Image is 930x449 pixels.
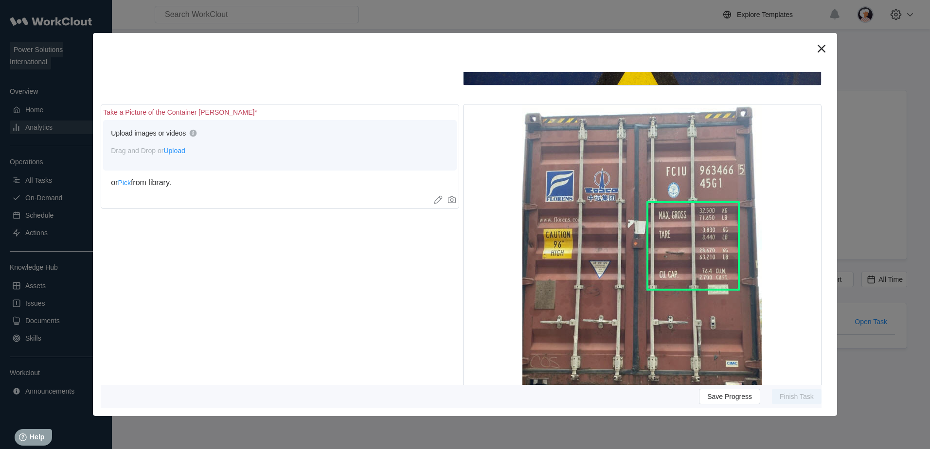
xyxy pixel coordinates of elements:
span: Finish Task [780,393,814,400]
button: Finish Task [772,389,822,404]
div: Take a Picture of the Container [PERSON_NAME] [103,108,257,116]
span: Upload [163,147,185,155]
div: or from library. [111,178,449,187]
span: Drag and Drop or [111,147,185,155]
button: Save Progress [699,389,760,404]
div: Upload images or videos [111,129,186,137]
img: TareWeight.jpg [522,104,762,398]
span: Save Progress [707,393,752,400]
span: Pick [118,179,130,187]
